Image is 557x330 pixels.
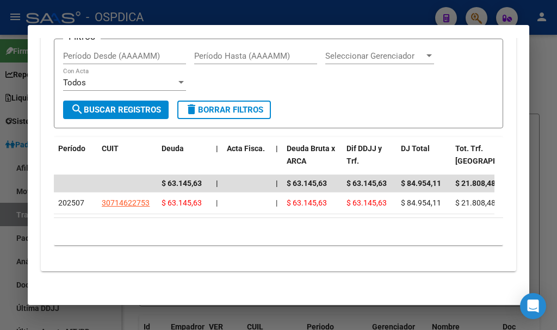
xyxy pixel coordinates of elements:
span: 30714622753 [102,198,150,207]
span: | [276,179,278,188]
span: DJ Total [401,144,430,153]
datatable-header-cell: Dif DDJJ y Trf. [342,137,397,185]
span: Período [58,144,85,153]
datatable-header-cell: Acta Fisca. [222,137,271,185]
datatable-header-cell: | [212,137,222,185]
span: $ 63.145,63 [346,198,387,207]
span: Buscar Registros [71,105,161,115]
datatable-header-cell: Deuda [157,137,212,185]
span: Tot. Trf. [GEOGRAPHIC_DATA] [455,144,529,165]
span: CUIT [102,144,119,153]
span: | [276,198,277,207]
datatable-header-cell: | [271,137,282,185]
mat-icon: search [71,103,84,116]
datatable-header-cell: Deuda Bruta x ARCA [282,137,342,185]
datatable-header-cell: DJ Total [397,137,451,185]
button: Borrar Filtros [177,101,271,119]
span: Borrar Filtros [185,105,263,115]
span: 202507 [58,198,84,207]
span: | [276,144,278,153]
span: Acta Fisca. [227,144,265,153]
mat-icon: delete [185,103,198,116]
span: | [216,198,218,207]
span: $ 63.145,63 [162,179,202,188]
datatable-header-cell: Tot. Trf. Bruto [451,137,505,185]
span: $ 63.145,63 [162,198,202,207]
span: $ 63.145,63 [287,179,327,188]
span: $ 63.145,63 [346,179,387,188]
span: $ 21.808,48 [455,198,496,207]
span: | [216,179,218,188]
datatable-header-cell: CUIT [97,137,157,185]
span: Seleccionar Gerenciador [325,51,424,61]
span: Dif DDJJ y Trf. [346,144,382,165]
span: Deuda Bruta x ARCA [287,144,335,165]
span: $ 84.954,11 [401,179,441,188]
datatable-header-cell: Período [54,137,97,185]
div: Open Intercom Messenger [520,293,546,319]
span: $ 21.808,48 [455,179,496,188]
span: $ 63.145,63 [287,198,327,207]
span: $ 84.954,11 [401,198,441,207]
span: Deuda [162,144,184,153]
button: Buscar Registros [63,101,169,119]
span: | [216,144,218,153]
span: Todos [63,78,86,88]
